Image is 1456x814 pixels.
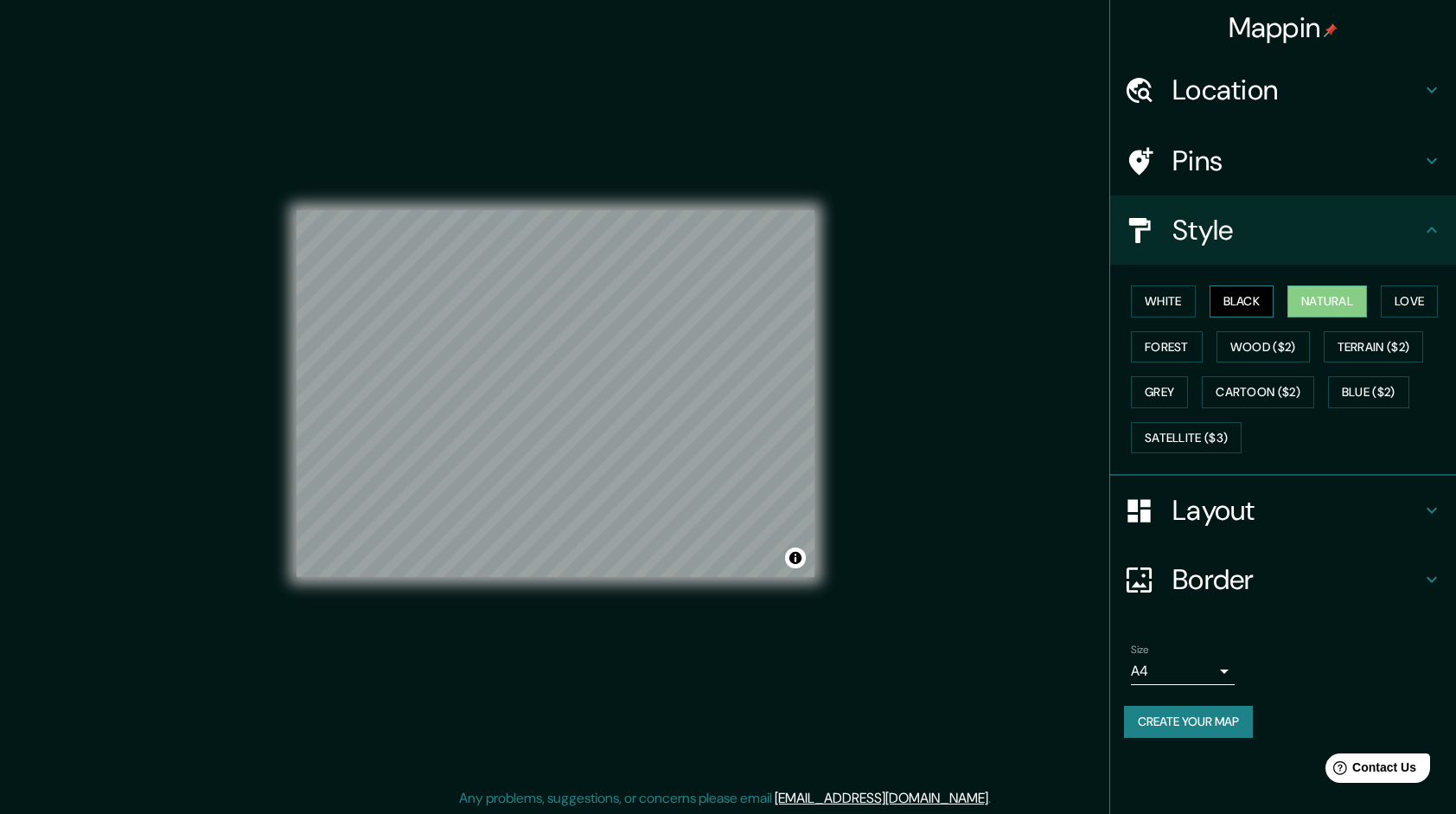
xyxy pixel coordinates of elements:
label: Size [1131,643,1149,657]
div: Pins [1110,126,1456,195]
div: A4 [1131,657,1235,685]
button: Black [1210,285,1274,317]
canvas: Map [297,210,814,577]
button: Blue ($2) [1328,376,1409,408]
iframe: Help widget launcher [1302,747,1437,795]
button: Cartoon ($2) [1202,376,1314,408]
img: pin-icon.png [1324,23,1338,37]
button: Love [1381,285,1438,317]
h4: Style [1172,213,1421,247]
div: Style [1110,195,1456,265]
div: . [993,788,997,809]
a: [EMAIL_ADDRESS][DOMAIN_NAME] [775,789,988,807]
p: Any problems, suggestions, or concerns please email . [459,788,991,809]
div: Location [1110,55,1456,125]
button: Forest [1131,331,1203,363]
button: Create your map [1124,706,1253,738]
button: White [1131,285,1196,317]
button: Terrain ($2) [1324,331,1424,363]
h4: Mappin [1229,10,1338,45]
button: Natural [1287,285,1367,317]
button: Toggle attribution [785,548,806,568]
div: Border [1110,545,1456,614]
div: Layout [1110,476,1456,545]
button: Grey [1131,376,1188,408]
button: Satellite ($3) [1131,422,1242,454]
div: . [991,788,993,809]
button: Wood ($2) [1217,331,1310,363]
h4: Border [1172,562,1421,597]
h4: Layout [1172,493,1421,528]
h4: Location [1172,73,1421,107]
h4: Pins [1172,144,1421,178]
